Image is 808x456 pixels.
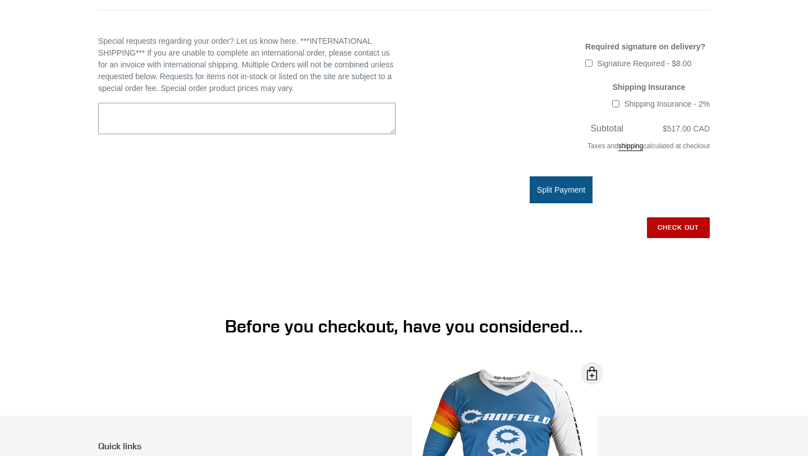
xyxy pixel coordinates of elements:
p: Quick links [98,441,396,452]
span: $517.00 CAD [663,124,710,133]
iframe: PayPal-paypal [412,259,710,284]
span: Subtotal [590,124,623,133]
h1: Before you checkout, have you considered... [129,316,679,337]
span: Required signature on delivery? [585,42,705,51]
input: Signature Required - $8.00 [585,60,593,67]
label: Special requests regarding your order? Let us know here. ***INTERNATIONAL SHIPPING*** If you are ... [98,35,396,94]
input: Check out [647,217,710,238]
input: Shipping Insurance - 2% [612,100,619,107]
div: Taxes and calculated at checkout [412,135,710,162]
span: Shipping Insurance - 2% [624,99,710,108]
span: Signature Required - $8.00 [597,59,691,68]
span: Split Payment [537,185,585,194]
button: Split Payment [530,176,593,203]
span: Shipping Insurance [612,83,685,92]
a: shipping [618,142,644,151]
